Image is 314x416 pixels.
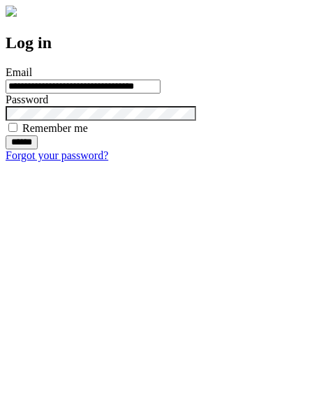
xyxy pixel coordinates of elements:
[6,66,32,78] label: Email
[6,34,308,52] h2: Log in
[6,94,48,105] label: Password
[6,149,108,161] a: Forgot your password?
[6,6,17,17] img: logo-4e3dc11c47720685a147b03b5a06dd966a58ff35d612b21f08c02c0306f2b779.png
[22,122,88,134] label: Remember me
